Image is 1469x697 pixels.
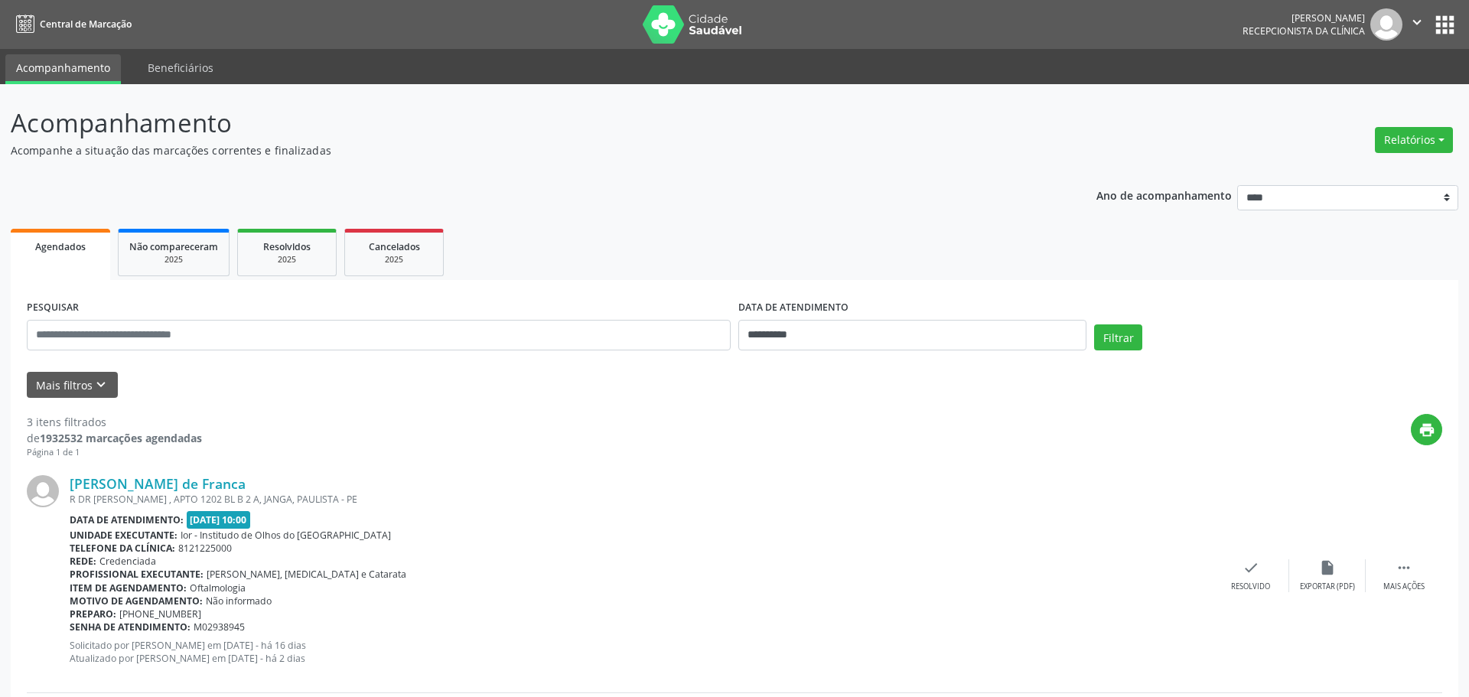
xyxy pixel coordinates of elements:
[1243,24,1365,37] span: Recepcionista da clínica
[40,18,132,31] span: Central de Marcação
[194,620,245,633] span: M02938945
[249,254,325,265] div: 2025
[1096,185,1232,204] p: Ano de acompanhamento
[27,446,202,459] div: Página 1 de 1
[70,581,187,594] b: Item de agendamento:
[70,620,191,633] b: Senha de atendimento:
[181,529,391,542] span: Ior - Institudo de Olhos do [GEOGRAPHIC_DATA]
[70,568,204,581] b: Profissional executante:
[1243,559,1259,576] i: check
[70,529,178,542] b: Unidade executante:
[27,296,79,320] label: PESQUISAR
[70,542,175,555] b: Telefone da clínica:
[1231,581,1270,592] div: Resolvido
[129,240,218,253] span: Não compareceram
[207,568,406,581] span: [PERSON_NAME], [MEDICAL_DATA] e Catarata
[1419,422,1435,438] i: print
[263,240,311,253] span: Resolvidos
[70,513,184,526] b: Data de atendimento:
[70,607,116,620] b: Preparo:
[369,240,420,253] span: Cancelados
[1094,324,1142,350] button: Filtrar
[70,555,96,568] b: Rede:
[129,254,218,265] div: 2025
[738,296,849,320] label: DATA DE ATENDIMENTO
[356,254,432,265] div: 2025
[178,542,232,555] span: 8121225000
[11,104,1024,142] p: Acompanhamento
[1432,11,1458,38] button: apps
[70,493,1213,506] div: R DR [PERSON_NAME] , APTO 1202 BL B 2 A, JANGA, PAULISTA - PE
[1370,8,1402,41] img: img
[93,376,109,393] i: keyboard_arrow_down
[40,431,202,445] strong: 1932532 marcações agendadas
[1383,581,1425,592] div: Mais ações
[1300,581,1355,592] div: Exportar (PDF)
[27,430,202,446] div: de
[1375,127,1453,153] button: Relatórios
[1402,8,1432,41] button: 
[70,475,246,492] a: [PERSON_NAME] de Franca
[206,594,272,607] span: Não informado
[27,475,59,507] img: img
[1243,11,1365,24] div: [PERSON_NAME]
[1411,414,1442,445] button: print
[190,581,246,594] span: Oftalmologia
[137,54,224,81] a: Beneficiários
[99,555,156,568] span: Credenciada
[187,511,251,529] span: [DATE] 10:00
[1409,14,1425,31] i: 
[1396,559,1412,576] i: 
[5,54,121,84] a: Acompanhamento
[70,639,1213,665] p: Solicitado por [PERSON_NAME] em [DATE] - há 16 dias Atualizado por [PERSON_NAME] em [DATE] - há 2...
[27,414,202,430] div: 3 itens filtrados
[11,142,1024,158] p: Acompanhe a situação das marcações correntes e finalizadas
[70,594,203,607] b: Motivo de agendamento:
[11,11,132,37] a: Central de Marcação
[35,240,86,253] span: Agendados
[27,372,118,399] button: Mais filtroskeyboard_arrow_down
[1319,559,1336,576] i: insert_drive_file
[119,607,201,620] span: [PHONE_NUMBER]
